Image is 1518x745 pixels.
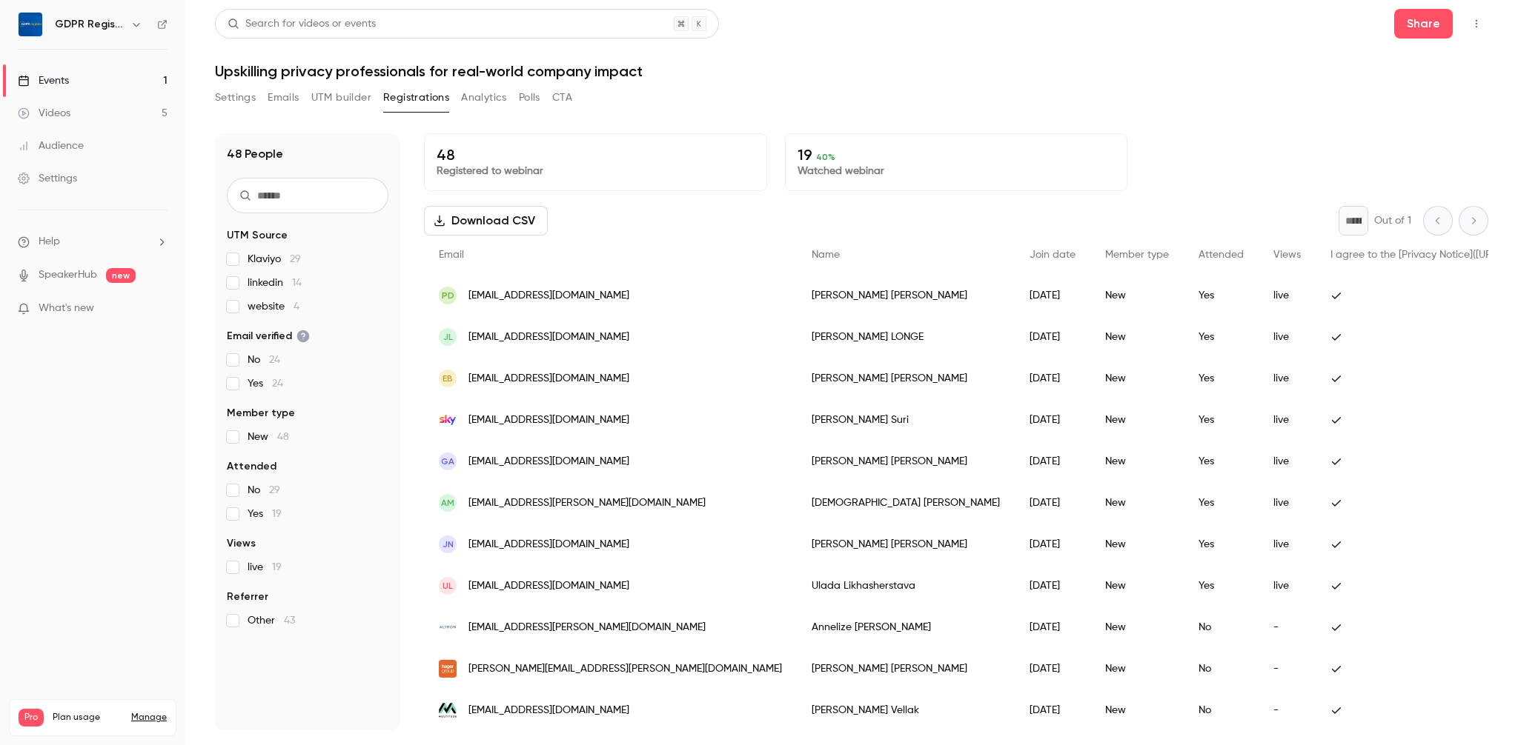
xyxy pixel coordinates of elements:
span: GA [441,455,454,468]
div: [DATE] [1015,482,1090,524]
a: Manage [131,712,167,724]
button: CTA [552,86,572,110]
div: No [1184,689,1259,731]
span: Member type [227,406,295,421]
section: facet-groups [227,228,388,628]
div: Settings [18,171,77,186]
div: [DATE] [1015,524,1090,565]
div: live [1259,482,1316,524]
h1: 48 People [227,145,283,163]
span: Yes [248,376,283,391]
li: help-dropdown-opener [18,234,168,250]
span: Attended [227,459,276,474]
h6: GDPR Register [55,17,125,32]
div: - [1259,607,1316,648]
span: 4 [294,301,299,312]
div: Yes [1184,316,1259,358]
div: - [1259,689,1316,731]
span: UL [443,579,453,592]
div: No [1184,607,1259,648]
span: website [248,299,299,314]
div: live [1259,441,1316,482]
div: New [1090,648,1184,689]
div: Yes [1184,275,1259,316]
span: 24 [269,355,280,365]
div: [PERSON_NAME] Vellak [797,689,1015,731]
span: [EMAIL_ADDRESS][DOMAIN_NAME] [468,454,629,470]
div: [DATE] [1015,399,1090,441]
button: Download CSV [424,206,548,235]
h1: Upskilling privacy professionals for real-world company impact [215,62,1488,80]
span: 24 [272,378,283,389]
div: [DATE] [1015,316,1090,358]
div: - [1259,648,1316,689]
span: What's new [39,301,94,316]
div: live [1259,565,1316,607]
span: [EMAIL_ADDRESS][DOMAIN_NAME] [468,330,629,345]
img: altron.com [439,618,457,636]
span: Views [1273,250,1301,260]
span: Plan usage [53,712,122,724]
p: Out of 1 [1374,213,1411,228]
button: Share [1394,9,1453,39]
span: 29 [290,254,301,264]
div: [PERSON_NAME] [PERSON_NAME] [797,275,1015,316]
button: Settings [215,86,256,110]
span: Help [39,234,60,250]
span: linkedin [248,275,302,290]
span: Attended [1199,250,1244,260]
span: Other [248,613,295,628]
a: SpeakerHub [39,267,97,283]
div: [PERSON_NAME] [PERSON_NAME] [797,648,1015,689]
button: Registrations [383,86,449,110]
span: UTM Source [227,228,288,243]
button: Emails [268,86,299,110]
span: AM [441,496,454,510]
div: [DATE] [1015,648,1090,689]
div: [DATE] [1015,565,1090,607]
img: GDPR Register [19,13,42,36]
span: Pro [19,709,44,726]
span: Member type [1105,250,1169,260]
div: [PERSON_NAME] Suri [797,399,1015,441]
div: [DATE] [1015,275,1090,316]
span: Join date [1030,250,1075,260]
span: 14 [292,278,302,288]
span: [EMAIL_ADDRESS][PERSON_NAME][DOMAIN_NAME] [468,620,706,635]
div: Audience [18,138,84,153]
p: Watched webinar [798,164,1116,178]
div: Yes [1184,358,1259,399]
div: Yes [1184,399,1259,441]
span: No [248,353,280,367]
span: No [248,483,280,498]
span: New [248,430,289,444]
div: New [1090,482,1184,524]
div: New [1090,565,1184,607]
span: EB [443,372,453,385]
span: new [106,268,136,283]
span: JN [443,538,454,551]
span: Views [227,536,256,551]
div: New [1090,441,1184,482]
div: [DATE] [1015,689,1090,731]
span: [EMAIL_ADDRESS][PERSON_NAME][DOMAIN_NAME] [468,495,706,511]
div: [DEMOGRAPHIC_DATA] [PERSON_NAME] [797,482,1015,524]
span: Referrer [227,589,268,604]
div: [PERSON_NAME] [PERSON_NAME] [797,524,1015,565]
span: Email [439,250,464,260]
span: [EMAIL_ADDRESS][DOMAIN_NAME] [468,412,629,428]
span: Yes [248,507,282,521]
span: 43 [284,615,295,626]
span: [EMAIL_ADDRESS][DOMAIN_NAME] [468,537,629,552]
div: No [1184,648,1259,689]
div: [DATE] [1015,358,1090,399]
span: Name [812,250,840,260]
div: live [1259,524,1316,565]
div: Yes [1184,565,1259,607]
div: live [1259,358,1316,399]
div: Annelize [PERSON_NAME] [797,607,1015,648]
div: Yes [1184,524,1259,565]
div: Videos [18,106,70,121]
div: Yes [1184,482,1259,524]
div: New [1090,607,1184,648]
